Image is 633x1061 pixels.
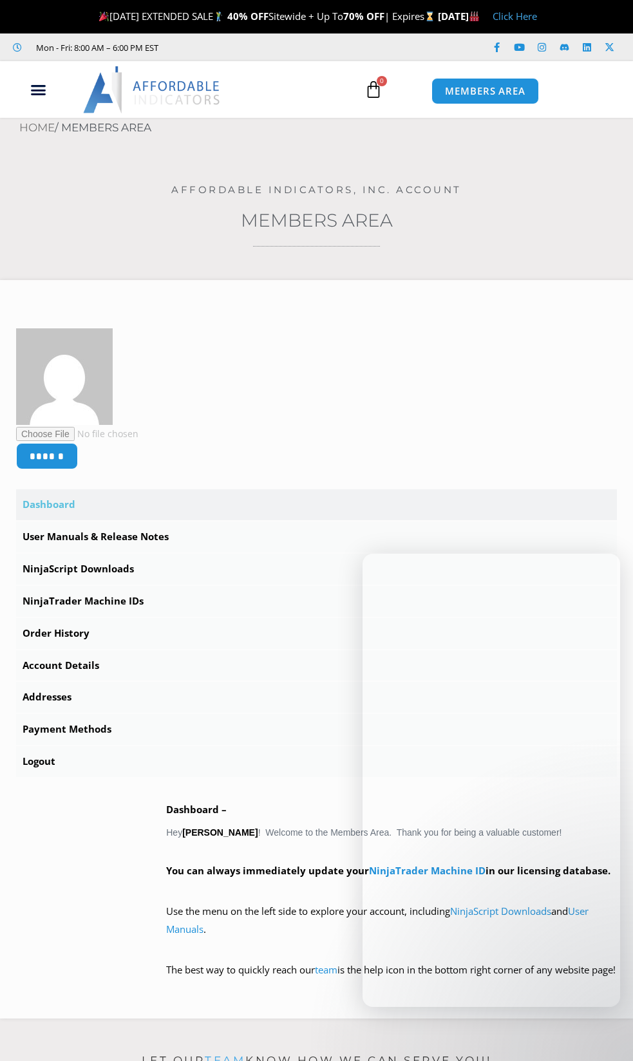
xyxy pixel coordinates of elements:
[16,328,113,425] img: 925360af599e705dfea4bdcfe2d498d721ed2e900c3c289da49612736967770f
[589,1017,620,1048] iframe: Intercom live chat
[431,78,539,104] a: MEMBERS AREA
[96,10,437,23] span: [DATE] EXTENDED SALE Sitewide + Up To | Expires
[16,521,617,552] a: User Manuals & Release Notes
[33,40,158,55] span: Mon - Fri: 8:00 AM – 6:00 PM EST
[166,961,617,997] p: The best way to quickly reach our is the help icon in the bottom right corner of any website page!
[99,12,109,21] img: 🎉
[315,963,337,976] a: team
[83,66,222,113] img: LogoAI | Affordable Indicators – NinjaTrader
[171,183,462,196] a: Affordable Indicators, Inc. Account
[469,12,479,21] img: 🏭
[168,41,361,54] iframe: Customer reviews powered by Trustpilot
[166,864,610,877] strong: You can always immediately update your in our licensing database.
[16,746,617,777] a: Logout
[166,803,227,816] b: Dashboard –
[363,554,620,1007] iframe: Intercom live chat
[377,76,387,86] span: 0
[19,121,55,134] a: Home
[166,903,617,957] p: Use the menu on the left side to explore your account, including and .
[16,682,617,713] a: Addresses
[16,489,617,777] nav: Account pages
[241,209,393,231] a: Members Area
[16,586,617,617] a: NinjaTrader Machine IDs
[16,489,617,520] a: Dashboard
[166,801,617,997] div: Hey ! Welcome to the Members Area. Thank you for being a valuable customer!
[214,12,223,21] img: 🏌️‍♂️
[16,554,617,585] a: NinjaScript Downloads
[7,78,70,102] div: Menu Toggle
[345,71,402,108] a: 0
[182,827,258,838] strong: [PERSON_NAME]
[16,618,617,649] a: Order History
[343,10,384,23] strong: 70% OFF
[227,10,269,23] strong: 40% OFF
[425,12,435,21] img: ⌛
[493,10,537,23] a: Click Here
[19,118,633,138] nav: Breadcrumb
[16,714,617,745] a: Payment Methods
[438,10,480,23] strong: [DATE]
[445,86,525,96] span: MEMBERS AREA
[16,650,617,681] a: Account Details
